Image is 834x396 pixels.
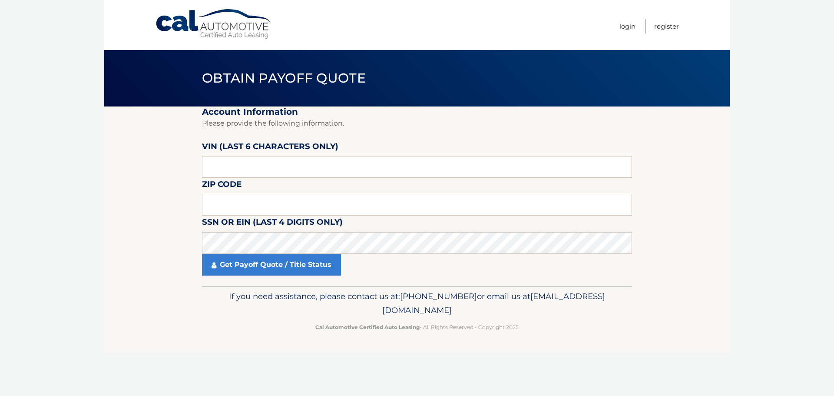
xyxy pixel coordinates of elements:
label: SSN or EIN (last 4 digits only) [202,216,343,232]
span: Obtain Payoff Quote [202,70,366,86]
a: Cal Automotive [155,9,272,40]
label: VIN (last 6 characters only) [202,140,338,156]
h2: Account Information [202,106,632,117]
a: Register [654,19,679,33]
p: - All Rights Reserved - Copyright 2025 [208,323,626,332]
label: Zip Code [202,178,242,194]
p: Please provide the following information. [202,117,632,130]
span: [PHONE_NUMBER] [400,291,477,301]
p: If you need assistance, please contact us at: or email us at [208,290,626,317]
a: Login [619,19,635,33]
strong: Cal Automotive Certified Auto Leasing [315,324,420,330]
a: Get Payoff Quote / Title Status [202,254,341,276]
